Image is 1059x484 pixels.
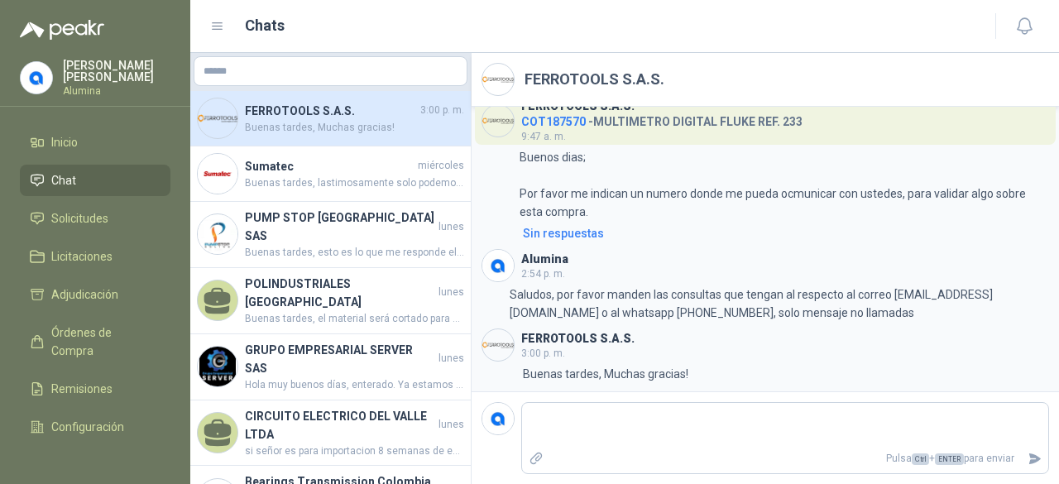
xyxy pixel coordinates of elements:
[245,311,464,327] span: Buenas tardes, el material será cortado para hacer piezas que sostengan los perfiles de aluminio ...
[245,245,464,261] span: Buenas tardes, esto es lo que me responde el area de mantenimiento con respecto a esta solcitud: ...
[438,219,464,235] span: lunes
[1021,444,1048,473] button: Enviar
[482,250,514,281] img: Company Logo
[438,351,464,367] span: lunes
[521,131,566,142] span: 9:47 a. m.
[520,148,1049,221] p: Buenos dias; Por favor me indican un numero donde me pueda ocmunicar con ustedes, para validar al...
[522,444,550,473] label: Adjuntar archivos
[418,158,464,174] span: miércoles
[482,64,514,95] img: Company Logo
[190,268,471,334] a: POLINDUSTRIALES [GEOGRAPHIC_DATA]lunesBuenas tardes, el material será cortado para hacer piezas q...
[190,334,471,400] a: Company LogoGRUPO EMPRESARIAL SERVER SASlunesHola muy buenos días, enterado. Ya estamos gestionan...
[63,60,170,83] p: [PERSON_NAME] [PERSON_NAME]
[20,203,170,234] a: Solicitudes
[21,62,52,93] img: Company Logo
[521,111,803,127] h4: - MULTIMETRO DIGITAL FLUKE REF. 233
[523,365,688,383] p: Buenas tardes, Muchas gracias!
[51,171,76,189] span: Chat
[20,279,170,310] a: Adjudicación
[420,103,464,118] span: 3:00 p. m.
[20,241,170,272] a: Licitaciones
[20,373,170,405] a: Remisiones
[520,224,1049,242] a: Sin respuestas
[521,115,586,128] span: COT187570
[245,275,435,311] h4: POLINDUSTRIALES [GEOGRAPHIC_DATA]
[51,209,108,228] span: Solicitudes
[482,403,514,434] img: Company Logo
[525,68,664,91] h2: FERROTOOLS S.A.S.
[482,105,514,137] img: Company Logo
[51,380,113,398] span: Remisiones
[20,165,170,196] a: Chat
[550,444,1022,473] p: Pulsa + para enviar
[510,285,1049,322] p: Saludos, por favor manden las consultas que tengan al respecto al correo [EMAIL_ADDRESS][DOMAIN_N...
[245,208,435,245] h4: PUMP STOP [GEOGRAPHIC_DATA] SAS
[51,133,78,151] span: Inicio
[51,285,118,304] span: Adjudicación
[51,323,155,360] span: Órdenes de Compra
[51,247,113,266] span: Licitaciones
[51,418,124,436] span: Configuración
[245,157,414,175] h4: Sumatec
[438,417,464,433] span: lunes
[20,20,104,40] img: Logo peakr
[190,202,471,268] a: Company LogoPUMP STOP [GEOGRAPHIC_DATA] SASlunesBuenas tardes, esto es lo que me responde el area...
[245,443,464,459] span: si señor es para importacion 8 semanas de entrega
[198,347,237,386] img: Company Logo
[521,102,635,111] h3: FERROTOOLS S.A.S.
[521,255,568,264] h3: Alumina
[438,285,464,300] span: lunes
[245,341,435,377] h4: GRUPO EMPRESARIAL SERVER SAS
[245,407,435,443] h4: CIRCUITO ELECTRICO DEL VALLE LTDA
[63,86,170,96] p: Alumina
[20,127,170,158] a: Inicio
[521,268,565,280] span: 2:54 p. m.
[245,120,464,136] span: Buenas tardes, Muchas gracias!
[521,347,565,359] span: 3:00 p. m.
[245,377,464,393] span: Hola muy buenos días, enterado. Ya estamos gestionando para hacer la entrega lo mas pronto posibl...
[190,146,471,202] a: Company LogoSumatecmiércolesBuenas tardes, lastimosamente solo podemos cumplir con la venta de 1 ...
[912,453,929,465] span: Ctrl
[198,154,237,194] img: Company Logo
[20,317,170,367] a: Órdenes de Compra
[521,334,635,343] h3: FERROTOOLS S.A.S.
[190,91,471,146] a: Company LogoFERROTOOLS S.A.S.3:00 p. m.Buenas tardes, Muchas gracias!
[198,214,237,254] img: Company Logo
[20,411,170,443] a: Configuración
[198,98,237,138] img: Company Logo
[523,224,604,242] div: Sin respuestas
[482,329,514,361] img: Company Logo
[935,453,964,465] span: ENTER
[245,14,285,37] h1: Chats
[245,102,417,120] h4: FERROTOOLS S.A.S.
[190,400,471,467] a: CIRCUITO ELECTRICO DEL VALLE LTDAlunessi señor es para importacion 8 semanas de entrega
[245,175,464,191] span: Buenas tardes, lastimosamente solo podemos cumplir con la venta de 1 unidad, la segunda se vendió...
